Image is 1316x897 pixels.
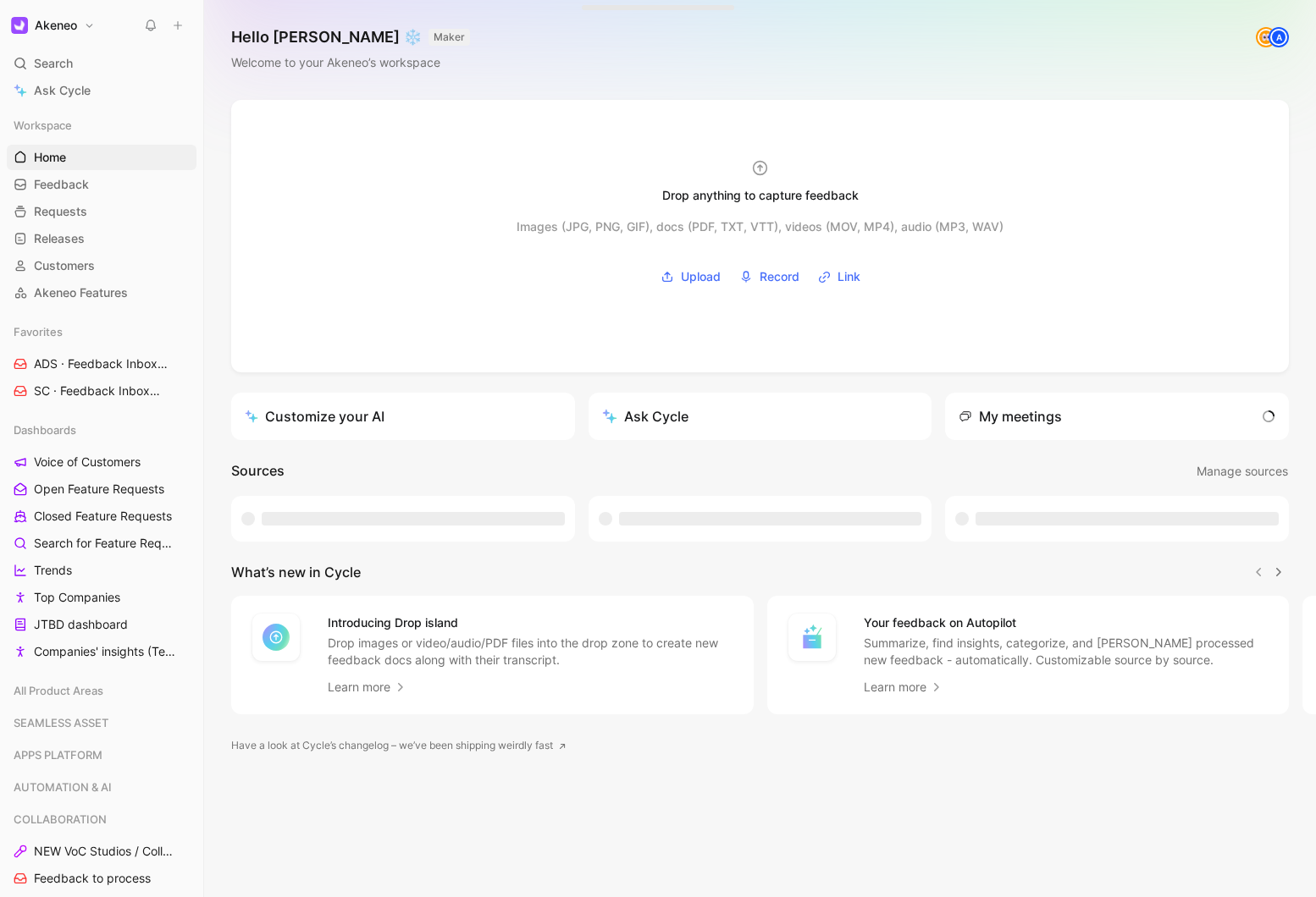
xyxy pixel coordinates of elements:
[7,78,196,103] a: Ask Cycle
[11,17,28,34] img: Akeneo
[7,839,196,864] a: NEW VoC Studios / Collaboration
[7,476,196,502] a: Open Feature Requests
[34,284,128,301] span: Akeneo Features
[34,176,89,193] span: Feedback
[7,504,196,529] a: Closed Feature Requests
[7,585,196,610] a: Top Companies
[7,113,196,138] div: Workspace
[7,774,196,805] div: AUTOMATION & AI
[655,264,727,289] button: Upload
[864,635,1269,669] p: Summarize, find insights, categorize, and [PERSON_NAME] processed new feedback - automatically. C...
[864,613,1269,633] h4: Your feedback on Autopilot
[7,378,196,404] a: SC · Feedback InboxSHARED CATALOGS
[231,27,470,47] h1: Hello [PERSON_NAME] ❄️
[34,257,95,274] span: Customers
[14,421,76,438] span: Dashboards
[328,635,733,669] p: Drop images or video/audio/PDF files into the drop zone to create new feedback docs along with th...
[812,264,866,289] button: Link
[864,677,943,697] a: Learn more
[7,172,196,197] a: Feedback
[838,267,860,287] span: Link
[328,613,733,633] h4: Introducing Drop island
[14,746,102,763] span: APPS PLATFORM
[1270,29,1287,46] div: A
[7,319,196,344] div: Favorites
[34,843,176,860] span: NEW VoC Studios / Collaboration
[34,643,180,660] span: Companies' insights (Test [PERSON_NAME])
[7,280,196,305] a: Akeneo Features
[7,51,196,76] div: Search
[7,742,196,768] div: APPS PLATFORM
[34,230,85,247] span: Releases
[1258,29,1275,46] img: avatar
[7,612,196,637] a: JTBD dashboard
[7,806,196,832] div: COLLABORATION
[231,737,567,754] a: Have a look at Cycle’s changelog – we’ve been shipping weirdly fast
[231,52,470,73] div: Welcome to your Akeneo’s workspace
[34,481,164,498] span: Open Feature Requests
[589,393,932,440] button: Ask Cycle
[7,199,196,224] a: Requests
[7,558,196,583] a: Trends
[14,682,103,699] span: All Product Areas
[231,460,285,482] h2: Sources
[7,678,196,703] div: All Product Areas
[34,562,72,579] span: Trends
[231,393,575,440] a: Customize your AI
[34,53,73,74] span: Search
[34,80,91,101] span: Ask Cycle
[34,616,128,633] span: JTBD dashboard
[34,870,151,887] span: Feedback to process
[7,449,196,475] a: Voice of Customers
[7,417,196,443] div: Dashboards
[34,149,66,166] span: Home
[14,779,112,795] span: AUTOMATION & AI
[245,406,384,426] div: Customize your AI
[34,508,172,525] span: Closed Feature Requests
[7,774,196,800] div: AUTOMATION & AI
[35,18,77,33] h1: Akeneo
[7,417,196,664] div: DashboardsVoice of CustomersOpen Feature RequestsClosed Feature RequestsSearch for Feature Reques...
[662,185,859,206] div: Drop anything to capture feedback
[231,562,361,582] h2: What’s new in Cycle
[34,203,87,220] span: Requests
[34,535,174,552] span: Search for Feature Requests
[14,714,108,731] span: SEAMLESS ASSET
[7,710,196,735] div: SEAMLESS ASSET
[7,14,99,37] button: AkeneoAkeneo
[602,406,688,426] div: Ask Cycle
[1197,461,1288,482] span: Manage sources
[760,267,799,287] span: Record
[7,866,196,891] a: Feedback to process
[7,253,196,278] a: Customers
[7,742,196,773] div: APPS PLATFORM
[7,145,196,170] a: Home
[7,710,196,740] div: SEAMLESS ASSET
[14,117,72,134] span: Workspace
[34,454,141,471] span: Voice of Customers
[328,677,407,697] a: Learn more
[733,264,805,289] button: Record
[7,639,196,664] a: Companies' insights (Test [PERSON_NAME])
[34,382,167,400] span: SC · Feedback Inbox
[14,811,107,828] span: COLLABORATION
[517,217,1004,237] div: Images (JPG, PNG, GIF), docs (PDF, TXT, VTT), videos (MOV, MP4), audio (MP3, WAV)
[7,351,196,377] a: ADS · Feedback InboxDIGITAL SHOWROOM
[681,267,721,287] span: Upload
[959,406,1062,426] div: My meetings
[34,589,120,606] span: Top Companies
[429,29,470,46] button: MAKER
[7,226,196,251] a: Releases
[14,323,63,340] span: Favorites
[34,355,169,373] span: ADS · Feedback Inbox
[7,678,196,708] div: All Product Areas
[7,531,196,556] a: Search for Feature Requests
[1196,460,1289,482] button: Manage sources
